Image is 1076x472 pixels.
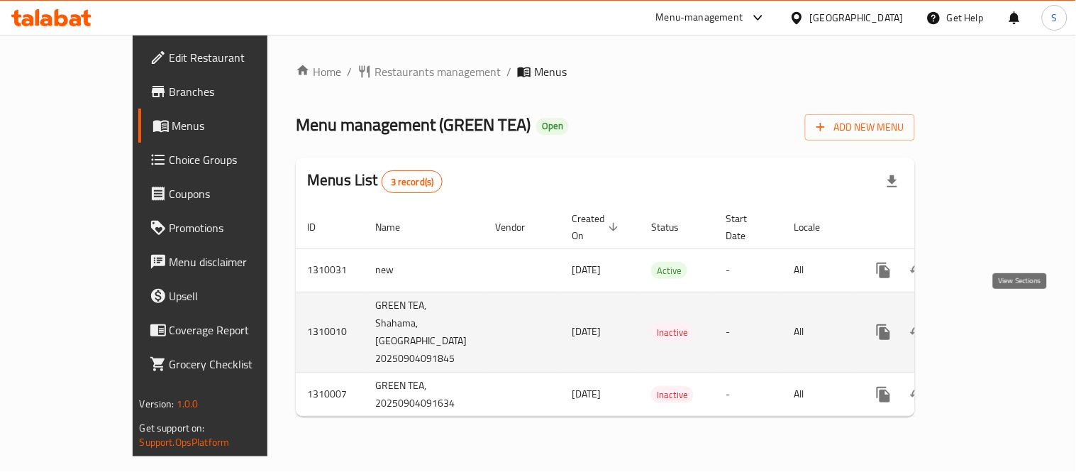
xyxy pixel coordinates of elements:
[138,143,312,177] a: Choice Groups
[651,387,694,403] span: Inactive
[506,63,511,80] li: /
[867,315,901,349] button: more
[495,219,543,236] span: Vendor
[170,83,301,100] span: Branches
[170,287,301,304] span: Upsell
[170,185,301,202] span: Coupons
[867,378,901,412] button: more
[140,433,230,451] a: Support.OpsPlatform
[651,263,687,279] span: Active
[364,372,484,417] td: GREEN TEA, 20250904091634
[651,219,697,236] span: Status
[364,292,484,372] td: GREEN TEA, Shahama,[GEOGRAPHIC_DATA] 20250904091845
[170,219,301,236] span: Promotions
[572,260,601,279] span: [DATE]
[534,63,567,80] span: Menus
[347,63,352,80] li: /
[572,322,601,341] span: [DATE]
[875,165,909,199] div: Export file
[138,177,312,211] a: Coupons
[867,253,901,287] button: more
[714,292,782,372] td: -
[138,211,312,245] a: Promotions
[726,210,765,244] span: Start Date
[901,315,935,349] button: Change Status
[307,219,334,236] span: ID
[810,10,904,26] div: [GEOGRAPHIC_DATA]
[138,109,312,143] a: Menus
[651,386,694,403] div: Inactive
[536,118,569,135] div: Open
[296,63,341,80] a: Home
[140,395,174,413] span: Version:
[138,40,312,75] a: Edit Restaurant
[1052,10,1058,26] span: S
[296,372,364,417] td: 1310007
[296,63,915,80] nav: breadcrumb
[782,248,855,292] td: All
[714,248,782,292] td: -
[296,248,364,292] td: 1310031
[364,248,484,292] td: new
[375,63,501,80] span: Restaurants management
[375,219,418,236] span: Name
[296,109,531,141] span: Menu management ( GREEN TEA )
[805,114,915,141] button: Add New Menu
[296,206,1014,417] table: enhanced table
[172,117,301,134] span: Menus
[177,395,199,413] span: 1.0.0
[170,151,301,168] span: Choice Groups
[170,49,301,66] span: Edit Restaurant
[901,378,935,412] button: Change Status
[170,356,301,373] span: Grocery Checklist
[656,9,743,26] div: Menu-management
[816,119,904,136] span: Add New Menu
[138,313,312,347] a: Coverage Report
[651,324,694,341] span: Inactive
[357,63,501,80] a: Restaurants management
[782,372,855,417] td: All
[138,347,312,381] a: Grocery Checklist
[794,219,838,236] span: Locale
[782,292,855,372] td: All
[307,170,443,193] h2: Menus List
[714,372,782,417] td: -
[855,206,1014,249] th: Actions
[901,253,935,287] button: Change Status
[138,245,312,279] a: Menu disclaimer
[140,419,205,437] span: Get support on:
[572,210,623,244] span: Created On
[170,322,301,339] span: Coverage Report
[536,120,569,132] span: Open
[382,170,443,193] div: Total records count
[296,292,364,372] td: 1310010
[382,175,443,189] span: 3 record(s)
[138,75,312,109] a: Branches
[170,253,301,270] span: Menu disclaimer
[572,385,601,403] span: [DATE]
[138,279,312,313] a: Upsell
